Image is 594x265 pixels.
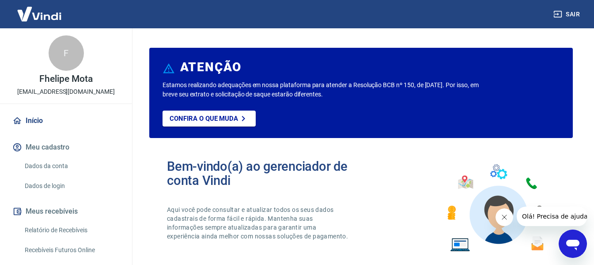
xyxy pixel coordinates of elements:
p: Confira o que muda [170,115,238,123]
p: [EMAIL_ADDRESS][DOMAIN_NAME] [17,87,115,96]
h6: ATENÇÃO [180,63,242,72]
p: Aqui você pode consultar e atualizar todos os seus dados cadastrais de forma fácil e rápida. Mant... [167,205,350,241]
span: Olá! Precisa de ajuda? [5,6,74,13]
button: Meus recebíveis [11,202,121,221]
iframe: Fechar mensagem [496,208,513,226]
a: Relatório de Recebíveis [21,221,121,239]
div: F [49,35,84,71]
img: Vindi [11,0,68,27]
a: Dados de login [21,177,121,195]
a: Confira o que muda [163,111,256,127]
a: Dados da conta [21,157,121,175]
a: Recebíveis Futuros Online [21,241,121,259]
p: Estamos realizando adequações em nossa plataforma para atender a Resolução BCB nº 150, de [DATE].... [163,81,480,99]
a: Início [11,111,121,131]
button: Meu cadastro [11,138,121,157]
p: Fhelipe Mota [39,74,92,84]
h2: Bem-vindo(a) ao gerenciador de conta Vindi [167,159,361,188]
img: Imagem de um avatar masculino com diversos icones exemplificando as funcionalidades do gerenciado... [439,159,555,257]
iframe: Botão para abrir a janela de mensagens [559,230,587,258]
iframe: Mensagem da empresa [517,207,587,226]
button: Sair [552,6,583,23]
